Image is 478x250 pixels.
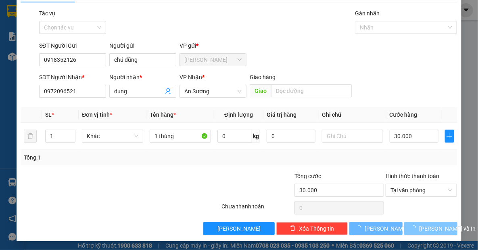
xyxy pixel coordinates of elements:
[184,85,242,97] span: An Sương
[386,173,439,179] label: Hình thức thanh toán
[87,130,138,142] span: Khác
[411,225,420,231] span: loading
[322,130,383,143] input: Ghi Chú
[267,111,296,118] span: Giá trị hàng
[24,130,37,143] button: delete
[390,111,417,118] span: Cước hàng
[445,130,454,143] button: plus
[355,10,380,17] label: Gán nhãn
[180,41,246,50] div: VP gửi
[82,111,112,118] span: Đơn vị tính
[365,224,408,233] span: [PERSON_NAME]
[180,74,202,80] span: VP Nhận
[252,130,260,143] span: kg
[109,41,176,50] div: Người gửi
[390,184,452,196] span: Tại văn phòng
[217,224,261,233] span: [PERSON_NAME]
[319,107,386,123] th: Ghi chú
[45,111,52,118] span: SL
[224,111,253,118] span: Định lượng
[276,222,348,235] button: deleteXóa Thông tin
[184,54,242,66] span: Mỹ Hương
[445,133,453,139] span: plus
[267,130,315,143] input: 0
[420,224,476,233] span: [PERSON_NAME] và In
[250,74,276,80] span: Giao hàng
[290,225,296,232] span: delete
[165,88,171,95] span: user-add
[24,153,185,162] div: Tổng: 1
[356,225,365,231] span: loading
[39,73,106,82] div: SĐT Người Nhận
[39,41,106,50] div: SĐT Người Gửi
[39,10,55,17] label: Tác vụ
[250,84,271,97] span: Giao
[203,222,275,235] button: [PERSON_NAME]
[150,111,176,118] span: Tên hàng
[109,73,176,82] div: Người nhận
[150,130,211,143] input: VD: Bàn, Ghế
[404,222,457,235] button: [PERSON_NAME] và In
[221,202,294,216] div: Chưa thanh toán
[294,173,321,179] span: Tổng cước
[299,224,334,233] span: Xóa Thông tin
[349,222,403,235] button: [PERSON_NAME]
[271,84,352,97] input: Dọc đường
